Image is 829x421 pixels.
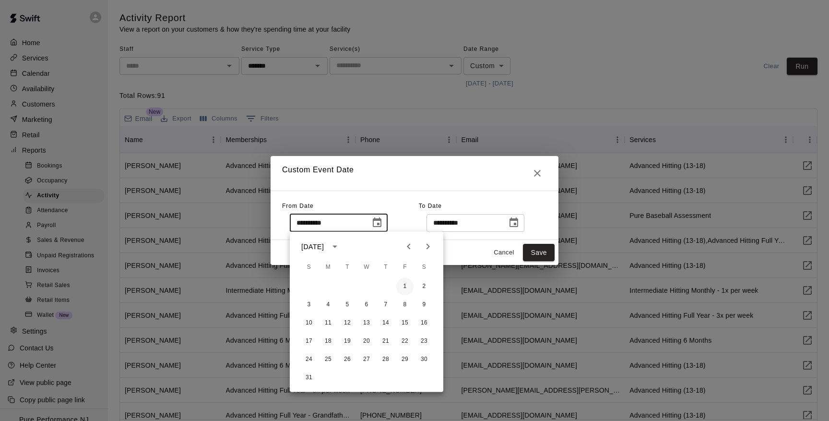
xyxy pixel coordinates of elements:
button: 28 [377,351,394,368]
button: Choose date, selected date is Sep 8, 2025 [367,213,387,232]
button: 27 [358,351,375,368]
button: Save [523,244,555,262]
button: 9 [415,296,433,313]
button: Cancel [488,245,519,260]
button: 21 [377,333,394,350]
button: 12 [339,314,356,332]
span: Friday [396,258,414,277]
button: 16 [415,314,433,332]
span: Monday [320,258,337,277]
button: 26 [339,351,356,368]
button: 23 [415,333,433,350]
span: Saturday [415,258,433,277]
button: 18 [320,333,337,350]
button: Previous month [399,237,418,256]
button: 29 [396,351,414,368]
button: Next month [418,237,438,256]
button: 25 [320,351,337,368]
button: 22 [396,333,414,350]
button: 8 [396,296,414,313]
button: 17 [300,333,318,350]
button: Choose date, selected date is Sep 15, 2025 [504,213,523,232]
button: 6 [358,296,375,313]
button: calendar view is open, switch to year view [327,239,343,255]
button: 5 [339,296,356,313]
button: 2 [415,278,433,295]
span: Thursday [377,258,394,277]
button: 1 [396,278,414,295]
button: 15 [396,314,414,332]
h2: Custom Event Date [271,156,558,191]
span: From Date [282,203,314,209]
span: Tuesday [339,258,356,277]
span: To Date [419,203,442,209]
button: 19 [339,333,356,350]
span: Wednesday [358,258,375,277]
button: 24 [300,351,318,368]
button: Close [528,164,547,183]
button: 10 [300,314,318,332]
button: 31 [300,369,318,386]
button: 30 [415,351,433,368]
button: 4 [320,296,337,313]
button: 11 [320,314,337,332]
button: 20 [358,333,375,350]
button: 3 [300,296,318,313]
div: [DATE] [301,241,324,252]
button: 7 [377,296,394,313]
button: 13 [358,314,375,332]
span: Sunday [300,258,318,277]
button: 14 [377,314,394,332]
